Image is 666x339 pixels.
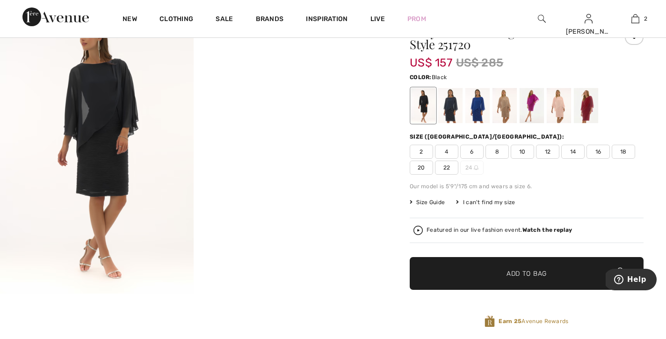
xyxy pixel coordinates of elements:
span: Black [432,74,447,81]
img: ring-m.svg [474,165,478,170]
span: 8 [485,145,509,159]
span: Inspiration [306,15,347,25]
span: 18 [612,145,635,159]
span: 4 [435,145,458,159]
img: 1ère Avenue [22,7,89,26]
a: Sale [216,15,233,25]
img: search the website [538,13,546,24]
div: Our model is 5'9"/175 cm and wears a size 6. [410,182,644,191]
div: Purple orchid [520,88,544,123]
span: 6 [460,145,484,159]
div: Sand [492,88,517,123]
video: Your browser does not support the video tag. [194,3,387,100]
span: 16 [586,145,610,159]
strong: Watch the replay [522,227,572,233]
div: Size ([GEOGRAPHIC_DATA]/[GEOGRAPHIC_DATA]): [410,133,566,141]
div: Merlot [574,88,598,123]
img: Avenue Rewards [485,315,495,328]
span: 2 [410,145,433,159]
span: Color: [410,74,432,81]
a: New [123,15,137,25]
span: US$ 157 [410,47,452,69]
span: Add to Bag [507,269,547,279]
div: I can't find my size [456,198,515,206]
strong: Earn 25 [499,318,521,324]
a: 2 [612,13,658,24]
a: Sign In [585,14,593,23]
div: [PERSON_NAME] [566,27,612,37]
span: 22 [435,161,458,175]
div: Black [411,88,435,123]
span: 10 [511,145,534,159]
button: Add to Bag [410,257,644,290]
iframe: Opens a widget where you can find more information [606,269,657,292]
span: 20 [410,161,433,175]
img: My Bag [631,13,639,24]
span: 14 [561,145,585,159]
a: Brands [256,15,284,25]
span: Avenue Rewards [499,317,568,325]
a: Clothing [159,15,193,25]
div: Quartz [547,88,571,123]
img: Bag.svg [615,267,625,280]
img: Watch the replay [413,226,423,235]
span: 2 [644,15,647,23]
div: Featured in our live fashion event. [427,227,572,233]
span: Size Guide [410,198,445,206]
a: Live [370,14,385,24]
span: US$ 285 [456,54,503,71]
span: 12 [536,145,559,159]
img: My Info [585,13,593,24]
span: 24 [460,161,484,175]
div: Royal Sapphire 163 [465,88,490,123]
h1: Bodycon Knee-length Dress Style 251720 [410,26,605,51]
a: Prom [407,14,426,24]
div: Midnight Blue [438,88,463,123]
